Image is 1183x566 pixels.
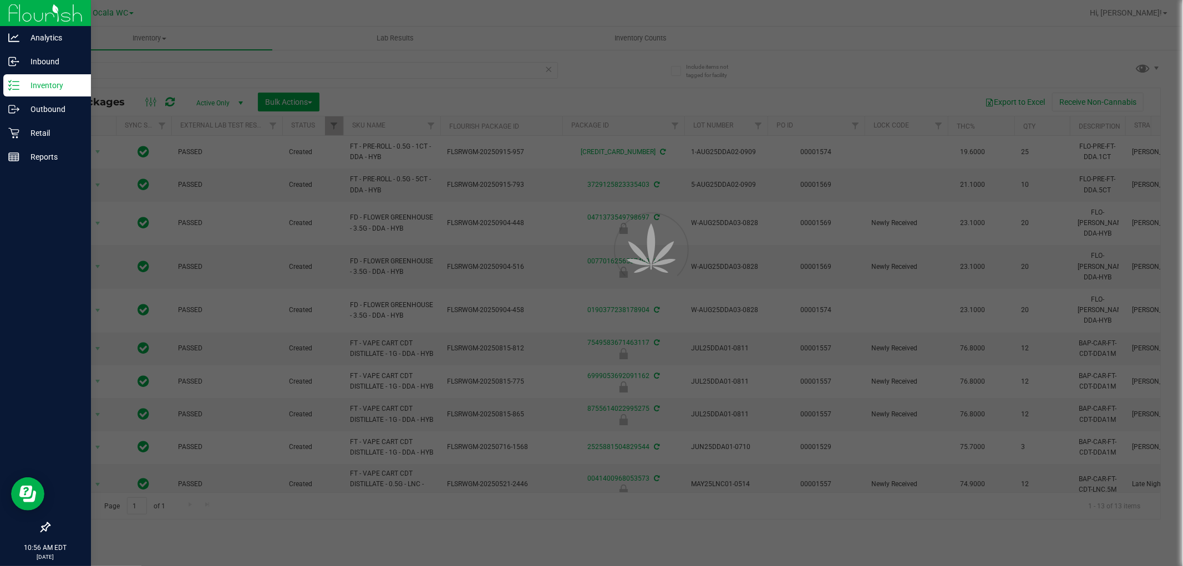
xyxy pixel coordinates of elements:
inline-svg: Retail [8,128,19,139]
inline-svg: Inbound [8,56,19,67]
p: Analytics [19,31,86,44]
p: [DATE] [5,553,86,561]
p: 10:56 AM EDT [5,543,86,553]
inline-svg: Analytics [8,32,19,43]
inline-svg: Outbound [8,104,19,115]
p: Retail [19,126,86,140]
p: Inbound [19,55,86,68]
p: Reports [19,150,86,164]
p: Outbound [19,103,86,116]
inline-svg: Inventory [8,80,19,91]
p: Inventory [19,79,86,92]
iframe: Resource center [11,477,44,511]
inline-svg: Reports [8,151,19,162]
